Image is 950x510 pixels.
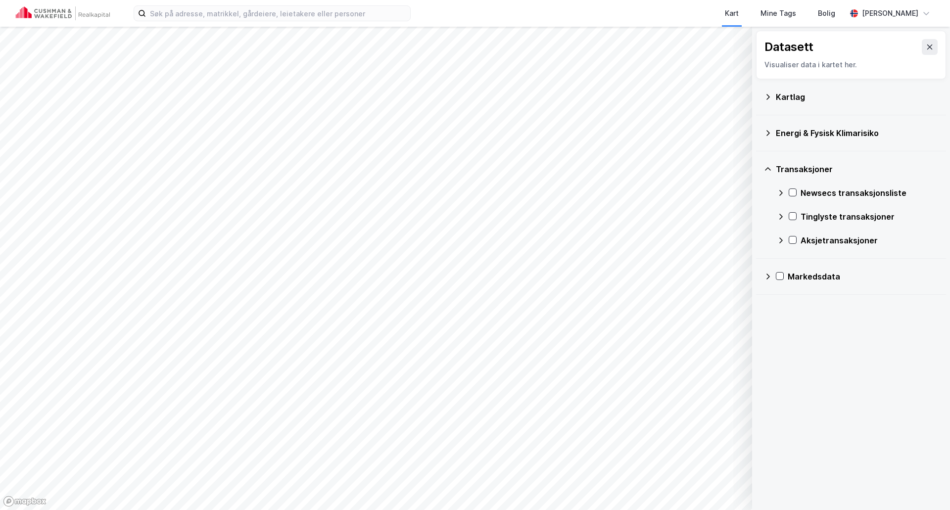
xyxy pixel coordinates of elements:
div: Kartlag [776,91,938,103]
div: Transaksjoner [776,163,938,175]
div: Visualiser data i kartet her. [764,59,938,71]
a: Mapbox homepage [3,496,47,507]
div: [PERSON_NAME] [862,7,918,19]
div: Newsecs transaksjonsliste [801,187,938,199]
div: Mine Tags [760,7,796,19]
img: cushman-wakefield-realkapital-logo.202ea83816669bd177139c58696a8fa1.svg [16,6,110,20]
div: Kart [725,7,739,19]
div: Bolig [818,7,835,19]
iframe: Chat Widget [901,463,950,510]
div: Tinglyste transaksjoner [801,211,938,223]
div: Kontrollprogram for chat [901,463,950,510]
div: Markedsdata [788,271,938,282]
div: Energi & Fysisk Klimarisiko [776,127,938,139]
input: Søk på adresse, matrikkel, gårdeiere, leietakere eller personer [146,6,410,21]
div: Datasett [764,39,813,55]
div: Aksjetransaksjoner [801,234,938,246]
